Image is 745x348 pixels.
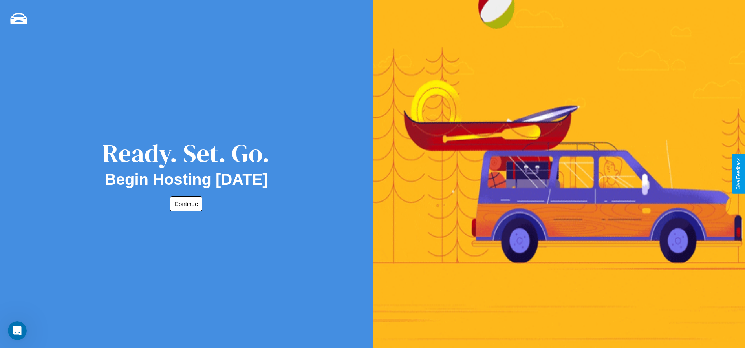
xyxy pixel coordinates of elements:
[736,158,741,190] div: Give Feedback
[105,171,268,188] h2: Begin Hosting [DATE]
[170,196,202,211] button: Continue
[8,321,27,340] iframe: Intercom live chat
[103,136,270,171] div: Ready. Set. Go.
